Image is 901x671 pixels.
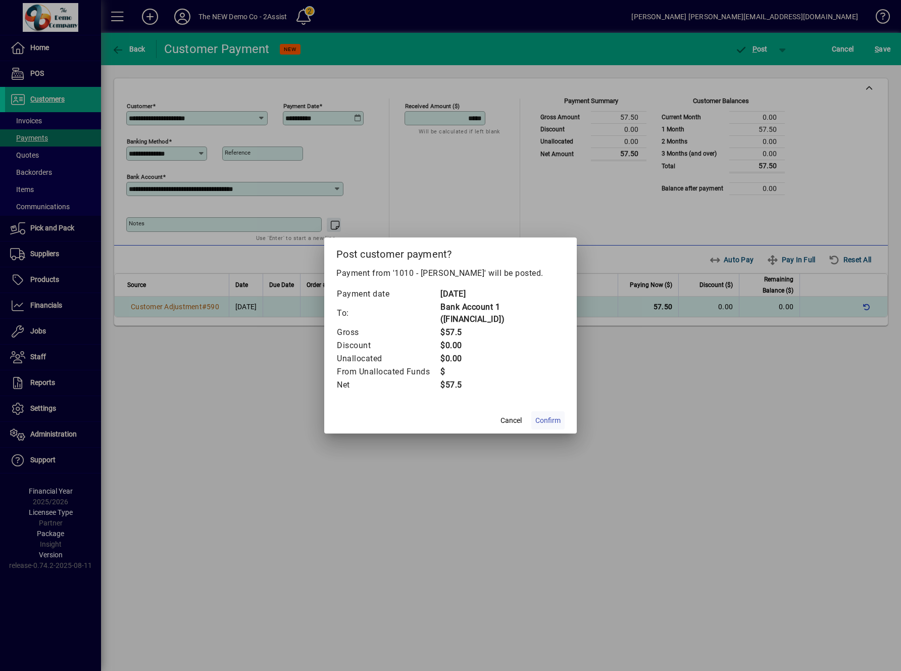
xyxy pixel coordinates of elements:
[440,339,565,352] td: $0.00
[440,352,565,365] td: $0.00
[440,301,565,326] td: Bank Account 1 ([FINANCIAL_ID])
[336,352,440,365] td: Unallocated
[336,365,440,378] td: From Unallocated Funds
[440,378,565,392] td: $57.5
[495,411,527,429] button: Cancel
[336,287,440,301] td: Payment date
[324,237,577,267] h2: Post customer payment?
[336,378,440,392] td: Net
[440,287,565,301] td: [DATE]
[336,267,565,279] p: Payment from '1010 - [PERSON_NAME]' will be posted.
[336,301,440,326] td: To:
[440,326,565,339] td: $57.5
[535,415,561,426] span: Confirm
[531,411,565,429] button: Confirm
[336,339,440,352] td: Discount
[440,365,565,378] td: $
[336,326,440,339] td: Gross
[500,415,522,426] span: Cancel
